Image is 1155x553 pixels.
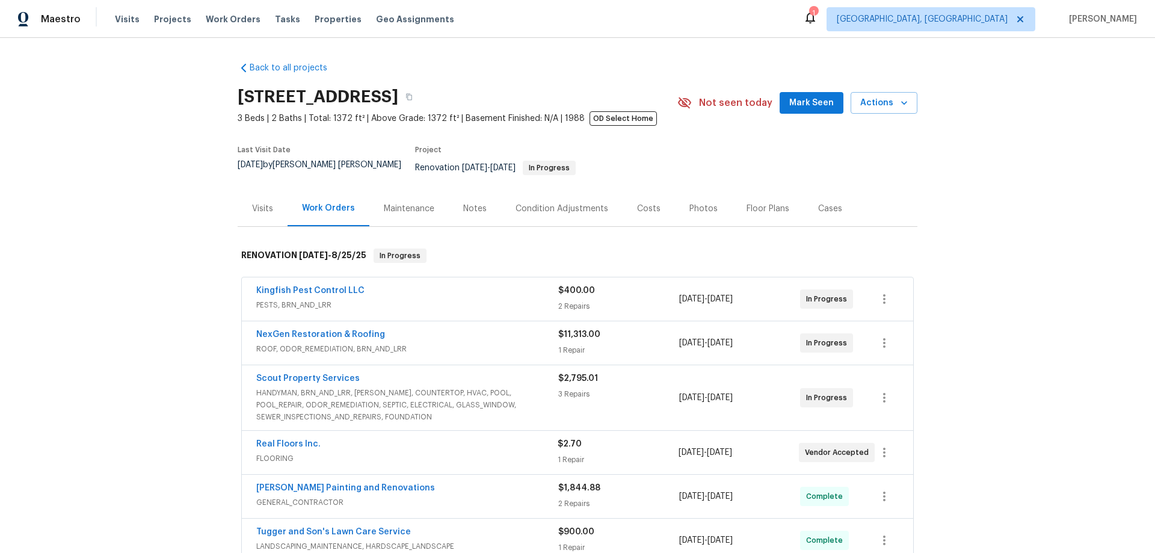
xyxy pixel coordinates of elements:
div: Visits [252,203,273,215]
span: GENERAL_CONTRACTOR [256,496,558,508]
span: OD Select Home [590,111,657,126]
span: [DATE] [679,339,704,347]
span: [GEOGRAPHIC_DATA], [GEOGRAPHIC_DATA] [837,13,1008,25]
a: Kingfish Pest Control LLC [256,286,365,295]
span: [DATE] [707,492,733,501]
span: [DATE] [707,448,732,457]
span: [DATE] [299,251,328,259]
div: Notes [463,203,487,215]
span: Complete [806,534,848,546]
span: Not seen today [699,97,772,109]
span: In Progress [806,337,852,349]
span: [DATE] [679,536,704,545]
div: by [PERSON_NAME] [PERSON_NAME] [238,161,415,184]
span: - [679,392,733,404]
a: Tugger and Son's Lawn Care Service [256,528,411,536]
span: [DATE] [679,492,704,501]
span: $900.00 [558,528,594,536]
div: Floor Plans [747,203,789,215]
button: Actions [851,92,917,114]
button: Mark Seen [780,92,843,114]
div: Costs [637,203,661,215]
h6: RENOVATION [241,249,366,263]
span: In Progress [524,164,574,171]
span: 3 Beds | 2 Baths | Total: 1372 ft² | Above Grade: 1372 ft² | Basement Finished: N/A | 1988 [238,113,677,125]
div: 1 Repair [558,344,679,356]
span: HANDYMAN, BRN_AND_LRR, [PERSON_NAME], COUNTERTOP, HVAC, POOL, POOL_REPAIR, ODOR_REMEDIATION, SEPT... [256,387,558,423]
span: $1,844.88 [558,484,600,492]
span: Properties [315,13,362,25]
div: 1 Repair [558,454,678,466]
span: Actions [860,96,908,111]
span: [DATE] [707,394,733,402]
span: - [299,251,366,259]
div: 3 Repairs [558,388,679,400]
span: Visits [115,13,140,25]
span: [DATE] [707,536,733,545]
span: Tasks [275,15,300,23]
span: - [679,490,733,502]
span: 8/25/25 [331,251,366,259]
a: [PERSON_NAME] Painting and Renovations [256,484,435,492]
span: [DATE] [238,161,263,169]
span: Projects [154,13,191,25]
span: Complete [806,490,848,502]
span: Vendor Accepted [805,446,873,459]
span: Renovation [415,164,576,172]
span: LANDSCAPING_MAINTENANCE, HARDSCAPE_LANDSCAPE [256,540,558,552]
div: 2 Repairs [558,300,679,312]
div: Cases [818,203,842,215]
span: $400.00 [558,286,595,295]
a: Scout Property Services [256,374,360,383]
span: FLOORING [256,453,558,465]
button: Copy Address [398,86,420,108]
span: [DATE] [679,295,704,303]
span: Mark Seen [789,96,834,111]
span: In Progress [806,392,852,404]
span: [DATE] [707,295,733,303]
span: [PERSON_NAME] [1064,13,1137,25]
div: Condition Adjustments [516,203,608,215]
div: 2 Repairs [558,498,679,510]
span: Project [415,146,442,153]
span: Work Orders [206,13,260,25]
span: - [679,337,733,349]
div: Maintenance [384,203,434,215]
span: Last Visit Date [238,146,291,153]
span: $2,795.01 [558,374,598,383]
span: Maestro [41,13,81,25]
span: [DATE] [707,339,733,347]
span: $11,313.00 [558,330,600,339]
span: Geo Assignments [376,13,454,25]
span: [DATE] [462,164,487,172]
span: - [679,446,732,459]
div: Photos [689,203,718,215]
span: - [679,293,733,305]
h2: [STREET_ADDRESS] [238,91,398,103]
div: RENOVATION [DATE]-8/25/25In Progress [238,236,917,275]
span: [DATE] [679,448,704,457]
span: - [679,534,733,546]
a: NexGen Restoration & Roofing [256,330,385,339]
span: PESTS, BRN_AND_LRR [256,299,558,311]
span: $2.70 [558,440,582,448]
span: - [462,164,516,172]
a: Real Floors Inc. [256,440,321,448]
a: Back to all projects [238,62,353,74]
span: ROOF, ODOR_REMEDIATION, BRN_AND_LRR [256,343,558,355]
div: Work Orders [302,202,355,214]
span: [DATE] [490,164,516,172]
div: 1 [809,7,818,19]
span: [DATE] [679,394,704,402]
span: In Progress [375,250,425,262]
span: In Progress [806,293,852,305]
